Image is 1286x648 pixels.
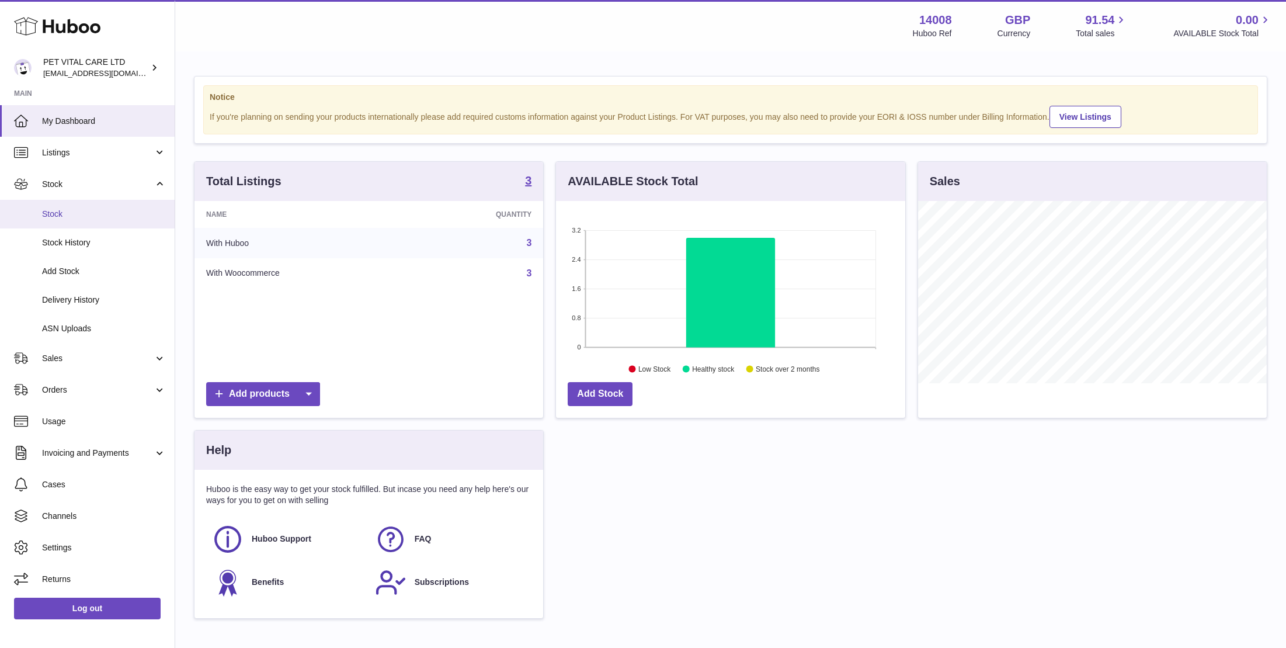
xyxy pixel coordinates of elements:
[42,353,154,364] span: Sales
[578,344,581,351] text: 0
[1236,12,1259,28] span: 0.00
[1005,12,1030,28] strong: GBP
[1049,106,1121,128] a: View Listings
[206,174,281,189] h3: Total Listings
[375,567,526,598] a: Subscriptions
[526,238,531,248] a: 3
[42,542,166,553] span: Settings
[42,574,166,585] span: Returns
[43,57,148,79] div: PET VITAL CARE LTD
[638,365,671,373] text: Low Stock
[14,598,161,619] a: Log out
[210,104,1252,128] div: If you're planning on sending your products internationally please add required customs informati...
[42,416,166,427] span: Usage
[997,28,1031,39] div: Currency
[14,59,32,77] img: petvitalcare@gmail.com
[206,484,531,506] p: Huboo is the easy way to get your stock fulfilled. But incase you need any help here's our ways f...
[1076,12,1128,39] a: 91.54 Total sales
[212,567,363,598] a: Benefits
[1173,28,1272,39] span: AVAILABLE Stock Total
[415,577,469,588] span: Subscriptions
[194,228,411,258] td: With Huboo
[1085,12,1114,28] span: 91.54
[42,448,154,459] span: Invoicing and Payments
[525,175,531,186] strong: 3
[252,533,311,545] span: Huboo Support
[42,479,166,490] span: Cases
[194,201,411,228] th: Name
[572,314,581,321] text: 0.8
[42,384,154,396] span: Orders
[756,365,819,373] text: Stock over 2 months
[568,174,698,189] h3: AVAILABLE Stock Total
[919,12,952,28] strong: 14008
[42,323,166,334] span: ASN Uploads
[913,28,952,39] div: Huboo Ref
[42,147,154,158] span: Listings
[411,201,544,228] th: Quantity
[42,266,166,277] span: Add Stock
[42,294,166,306] span: Delivery History
[210,92,1252,103] strong: Notice
[212,524,363,555] a: Huboo Support
[525,175,531,189] a: 3
[526,268,531,278] a: 3
[42,237,166,248] span: Stock History
[572,285,581,292] text: 1.6
[206,382,320,406] a: Add products
[194,258,411,289] td: With Woocommerce
[375,524,526,555] a: FAQ
[42,179,154,190] span: Stock
[415,533,432,545] span: FAQ
[692,365,735,373] text: Healthy stock
[42,116,166,127] span: My Dashboard
[572,256,581,263] text: 2.4
[252,577,284,588] span: Benefits
[42,209,166,220] span: Stock
[1076,28,1128,39] span: Total sales
[572,227,581,234] text: 3.2
[568,382,632,406] a: Add Stock
[43,68,172,78] span: [EMAIL_ADDRESS][DOMAIN_NAME]
[42,511,166,522] span: Channels
[1173,12,1272,39] a: 0.00 AVAILABLE Stock Total
[206,442,231,458] h3: Help
[930,174,960,189] h3: Sales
